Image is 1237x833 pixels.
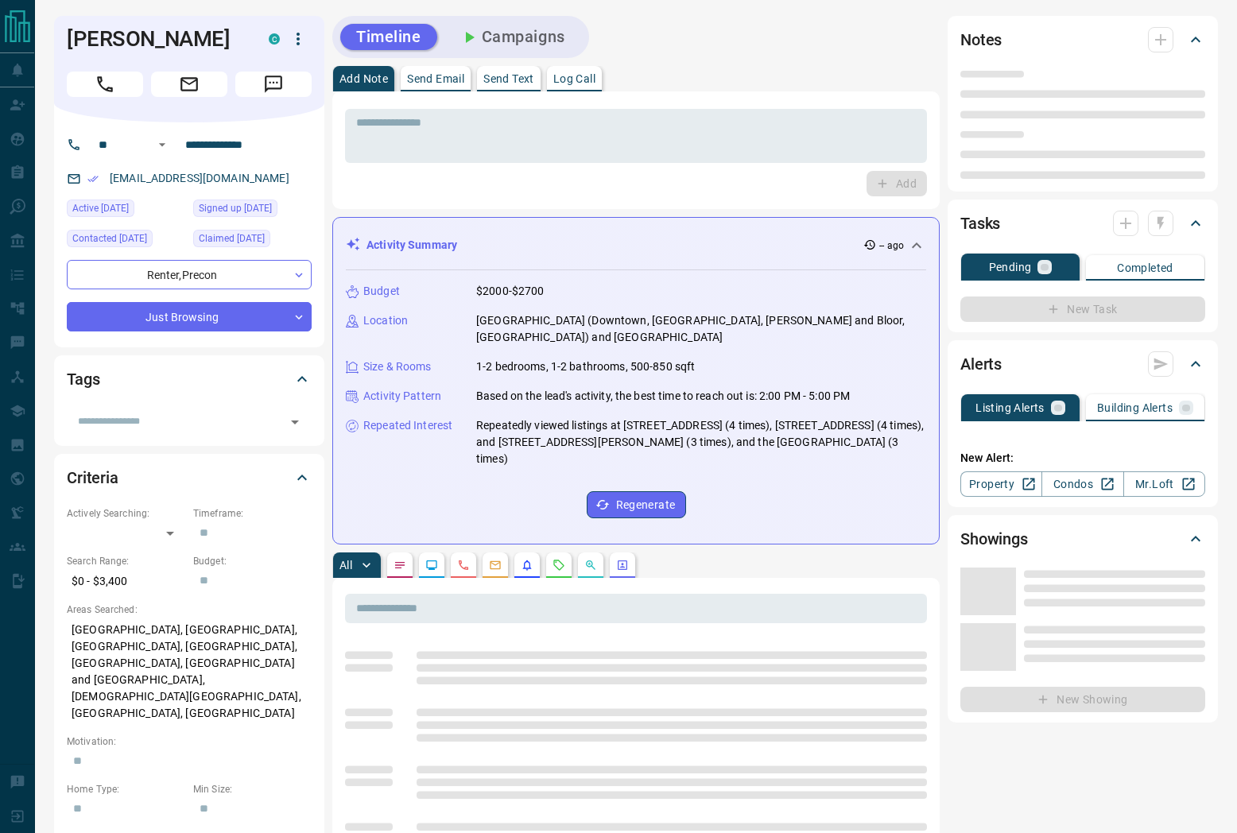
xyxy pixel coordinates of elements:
span: Claimed [DATE] [199,231,265,246]
p: Search Range: [67,554,185,568]
p: Based on the lead's activity, the best time to reach out is: 2:00 PM - 5:00 PM [476,388,850,405]
div: Tags [67,360,312,398]
div: condos.ca [269,33,280,45]
h2: Notes [960,27,1002,52]
span: Message [235,72,312,97]
button: Campaigns [444,24,581,50]
a: Condos [1041,471,1123,497]
h2: Alerts [960,351,1002,377]
p: [GEOGRAPHIC_DATA], [GEOGRAPHIC_DATA], [GEOGRAPHIC_DATA], [GEOGRAPHIC_DATA], [GEOGRAPHIC_DATA], [G... [67,617,312,726]
h2: Criteria [67,465,118,490]
svg: Lead Browsing Activity [425,559,438,571]
h1: [PERSON_NAME] [67,26,245,52]
span: Active [DATE] [72,200,129,216]
p: Add Note [339,73,388,84]
p: [GEOGRAPHIC_DATA] (Downtown, [GEOGRAPHIC_DATA], [PERSON_NAME] and Bloor, [GEOGRAPHIC_DATA]) and [... [476,312,926,346]
button: Open [284,411,306,433]
svg: Listing Alerts [521,559,533,571]
div: Criteria [67,459,312,497]
button: Timeline [340,24,437,50]
svg: Email Verified [87,173,99,184]
button: Open [153,135,172,154]
p: All [339,560,352,571]
span: Call [67,72,143,97]
p: New Alert: [960,450,1205,467]
svg: Opportunities [584,559,597,571]
p: Activity Pattern [363,388,441,405]
p: $2000-$2700 [476,283,544,300]
p: Repeatedly viewed listings at [STREET_ADDRESS] (4 times), [STREET_ADDRESS] (4 times), and [STREET... [476,417,926,467]
p: Send Email [407,73,464,84]
svg: Emails [489,559,502,571]
span: Signed up [DATE] [199,200,272,216]
a: Mr.Loft [1123,471,1205,497]
p: Areas Searched: [67,602,312,617]
div: Just Browsing [67,302,312,331]
a: [EMAIL_ADDRESS][DOMAIN_NAME] [110,172,289,184]
p: Size & Rooms [363,358,432,375]
p: Home Type: [67,782,185,796]
h2: Showings [960,526,1028,552]
p: Repeated Interest [363,417,452,434]
svg: Notes [394,559,406,571]
p: Building Alerts [1097,402,1173,413]
div: Renter , Precon [67,260,312,289]
div: Showings [960,520,1205,558]
div: Notes [960,21,1205,59]
svg: Calls [457,559,470,571]
a: Property [960,471,1042,497]
svg: Requests [553,559,565,571]
div: Activity Summary-- ago [346,231,926,260]
p: -- ago [879,238,904,253]
p: Pending [989,262,1032,273]
p: Motivation: [67,734,312,749]
p: Activity Summary [366,237,457,254]
button: Regenerate [587,491,686,518]
p: Listing Alerts [975,402,1045,413]
p: $0 - $3,400 [67,568,185,595]
div: Tasks [960,204,1205,242]
span: Email [151,72,227,97]
div: Alerts [960,345,1205,383]
p: Location [363,312,408,329]
p: Budget: [193,554,312,568]
p: Actively Searching: [67,506,185,521]
svg: Agent Actions [616,559,629,571]
div: Sun Jul 30 2023 [193,200,312,222]
h2: Tasks [960,211,1000,236]
p: Log Call [553,73,595,84]
div: Mon Oct 13 2025 [67,230,185,252]
h2: Tags [67,366,99,392]
p: Timeframe: [193,506,312,521]
p: Completed [1117,262,1173,273]
span: Contacted [DATE] [72,231,147,246]
p: 1-2 bedrooms, 1-2 bathrooms, 500-850 sqft [476,358,695,375]
p: Send Text [483,73,534,84]
div: Tue Oct 07 2025 [67,200,185,222]
p: Budget [363,283,400,300]
div: Thu Apr 10 2025 [193,230,312,252]
p: Min Size: [193,782,312,796]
